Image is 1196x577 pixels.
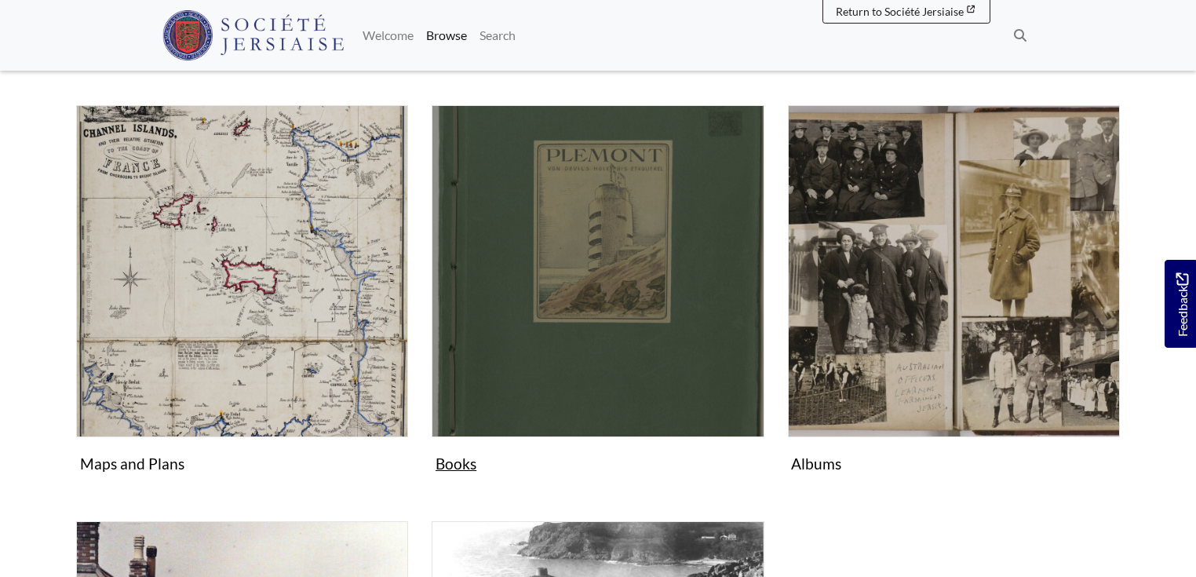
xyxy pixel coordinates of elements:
a: Books Books [432,105,764,479]
a: Société Jersiaise logo [162,6,344,64]
img: Société Jersiaise [162,10,344,60]
div: Subcollection [420,105,775,502]
a: Would you like to provide feedback? [1165,260,1196,348]
div: Subcollection [776,105,1132,502]
div: Subcollection [64,105,420,502]
a: Browse [420,20,473,51]
a: Welcome [356,20,420,51]
span: Feedback [1172,272,1191,336]
img: Albums [788,105,1120,437]
span: Return to Société Jersiaise [836,5,964,18]
a: Search [473,20,522,51]
img: Maps and Plans [76,105,408,437]
a: Albums Albums [788,105,1120,479]
img: Books [432,105,764,437]
a: Maps and Plans Maps and Plans [76,105,408,479]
